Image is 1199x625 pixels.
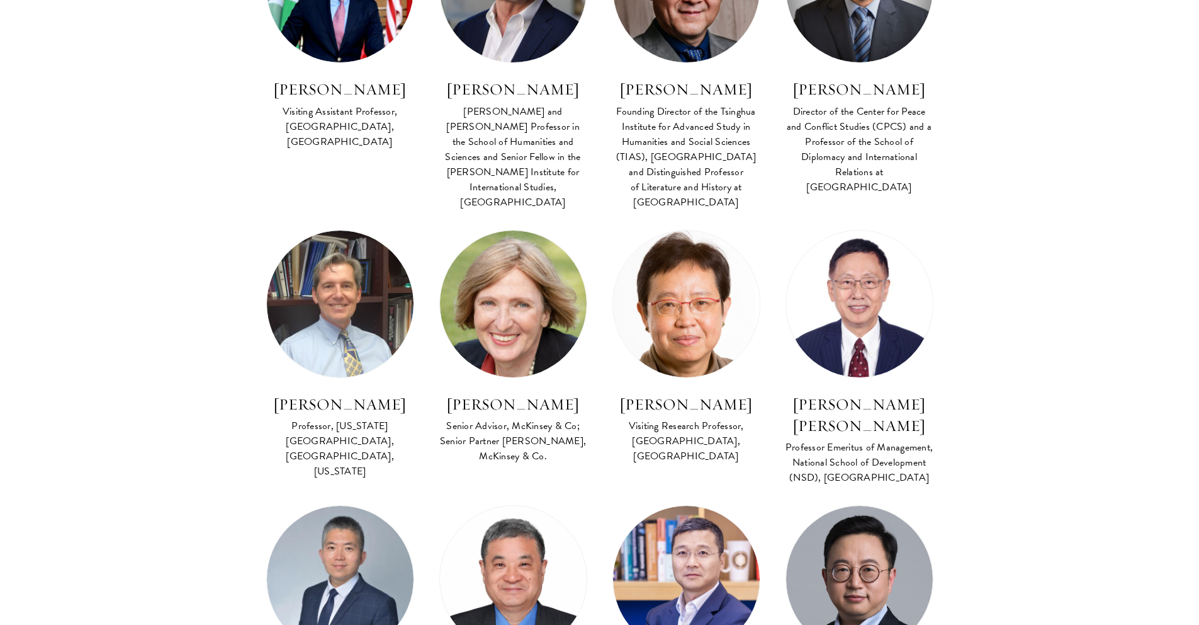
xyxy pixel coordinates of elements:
[785,440,933,485] div: Professor Emeritus of Management, National School of Development (NSD), [GEOGRAPHIC_DATA]
[785,104,933,195] div: Director of the Center for Peace and Conflict Studies (CPCS) and a Professor of the School of Dip...
[612,394,760,415] h3: [PERSON_NAME]
[785,79,933,100] h3: [PERSON_NAME]
[266,230,414,481] a: [PERSON_NAME] Professor, [US_STATE][GEOGRAPHIC_DATA], [GEOGRAPHIC_DATA], [US_STATE]
[612,418,760,464] div: Visiting Research Professor, [GEOGRAPHIC_DATA], [GEOGRAPHIC_DATA]
[266,79,414,100] h3: [PERSON_NAME]
[612,79,760,100] h3: [PERSON_NAME]
[266,394,414,415] h3: [PERSON_NAME]
[439,230,587,466] a: [PERSON_NAME] Senior Advisor, McKinsey & Co; Senior Partner [PERSON_NAME], McKinsey & Co.
[785,394,933,437] h3: [PERSON_NAME] [PERSON_NAME]
[439,418,587,464] div: Senior Advisor, McKinsey & Co; Senior Partner [PERSON_NAME], McKinsey & Co.
[266,418,414,479] div: Professor, [US_STATE][GEOGRAPHIC_DATA], [GEOGRAPHIC_DATA], [US_STATE]
[439,104,587,210] div: [PERSON_NAME] and [PERSON_NAME] Professor in the School of Humanities and Sciences and Senior Fel...
[612,104,760,210] div: Founding Director of the Tsinghua Institute for Advanced Study in Humanities and Social Sciences ...
[439,394,587,415] h3: [PERSON_NAME]
[439,79,587,100] h3: [PERSON_NAME]
[785,230,933,487] a: [PERSON_NAME] [PERSON_NAME] Professor Emeritus of Management, National School of Development (NSD...
[612,230,760,466] a: [PERSON_NAME] Visiting Research Professor, [GEOGRAPHIC_DATA], [GEOGRAPHIC_DATA]
[266,104,414,149] div: Visiting Assistant Professor, [GEOGRAPHIC_DATA], [GEOGRAPHIC_DATA]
